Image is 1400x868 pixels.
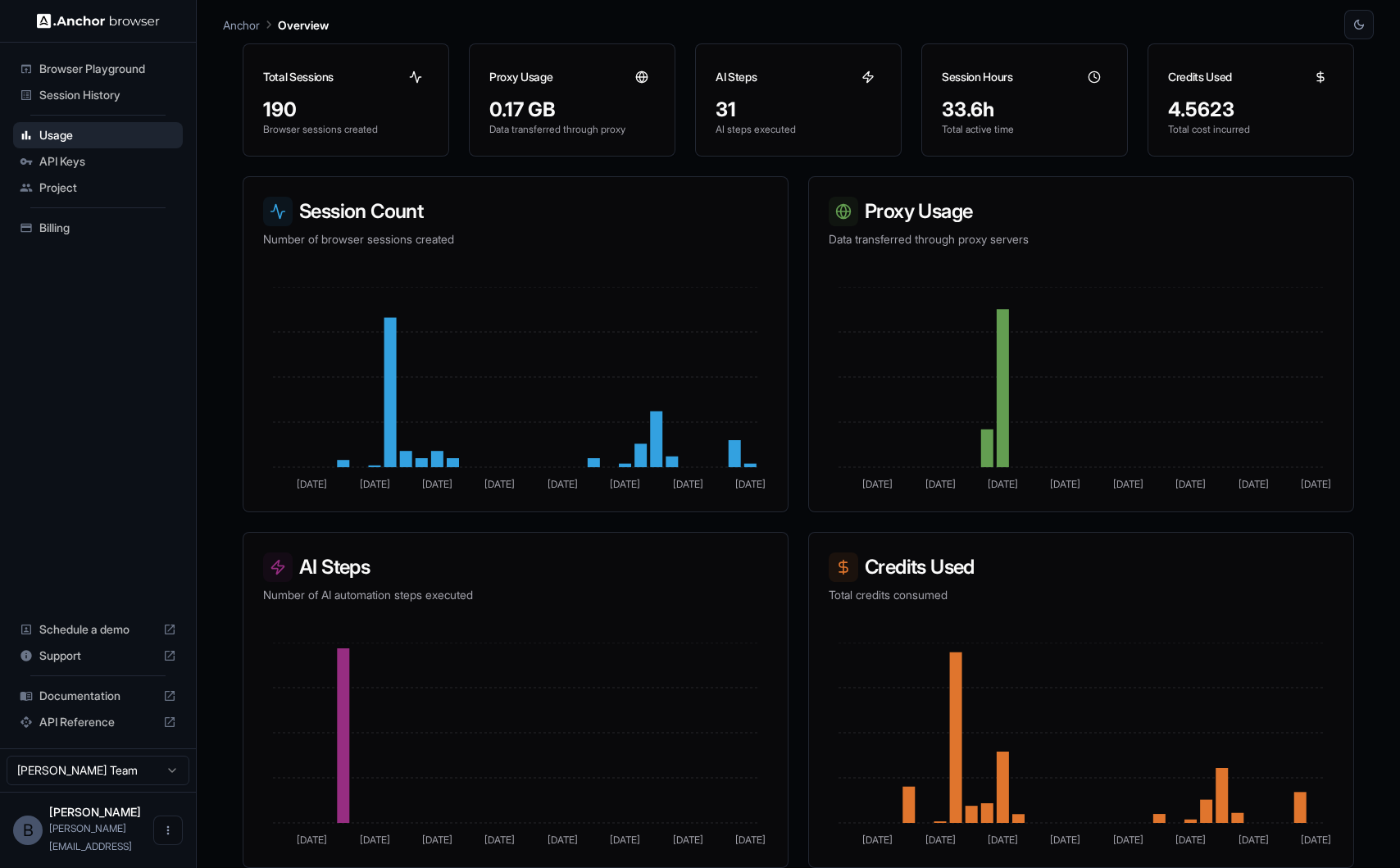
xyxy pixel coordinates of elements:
[13,56,183,82] div: Browser Playground
[13,709,183,735] div: API Reference
[548,478,578,490] tspan: [DATE]
[360,478,390,490] tspan: [DATE]
[1168,69,1232,85] h3: Credits Used
[37,13,160,29] img: Anchor Logo
[13,816,43,845] div: B
[735,478,766,490] tspan: [DATE]
[1239,834,1269,846] tspan: [DATE]
[13,148,183,175] div: API Keys
[13,122,183,148] div: Usage
[942,97,1107,123] div: 33.6h
[1050,478,1080,490] tspan: [DATE]
[829,231,1334,248] p: Data transferred through proxy servers
[942,123,1107,136] p: Total active time
[297,478,327,490] tspan: [DATE]
[716,69,757,85] h3: AI Steps
[673,478,703,490] tspan: [DATE]
[39,714,157,730] span: API Reference
[1175,478,1206,490] tspan: [DATE]
[716,123,881,136] p: AI steps executed
[829,197,1334,226] h3: Proxy Usage
[49,822,132,852] span: brian@trypond.ai
[489,69,552,85] h3: Proxy Usage
[39,688,157,704] span: Documentation
[1113,478,1143,490] tspan: [DATE]
[862,478,893,490] tspan: [DATE]
[263,552,768,582] h3: AI Steps
[263,231,768,248] p: Number of browser sessions created
[263,69,334,85] h3: Total Sessions
[13,643,183,669] div: Support
[1301,834,1331,846] tspan: [DATE]
[263,587,768,603] p: Number of AI automation steps executed
[829,587,1334,603] p: Total credits consumed
[278,16,329,34] p: Overview
[39,621,157,638] span: Schedule a demo
[223,16,260,34] p: Anchor
[484,834,515,846] tspan: [DATE]
[39,220,176,236] span: Billing
[263,97,429,123] div: 190
[1168,97,1334,123] div: 4.5623
[925,834,956,846] tspan: [DATE]
[1301,478,1331,490] tspan: [DATE]
[489,97,655,123] div: 0.17 GB
[13,683,183,709] div: Documentation
[548,834,578,846] tspan: [DATE]
[223,16,329,34] nav: breadcrumb
[39,61,176,77] span: Browser Playground
[1239,478,1269,490] tspan: [DATE]
[829,552,1334,582] h3: Credits Used
[988,478,1018,490] tspan: [DATE]
[13,616,183,643] div: Schedule a demo
[13,175,183,201] div: Project
[297,834,327,846] tspan: [DATE]
[673,834,703,846] tspan: [DATE]
[360,834,390,846] tspan: [DATE]
[263,197,768,226] h3: Session Count
[1168,123,1334,136] p: Total cost incurred
[39,180,176,196] span: Project
[1050,834,1080,846] tspan: [DATE]
[39,153,176,170] span: API Keys
[39,127,176,143] span: Usage
[422,478,452,490] tspan: [DATE]
[13,82,183,108] div: Session History
[422,834,452,846] tspan: [DATE]
[1113,834,1143,846] tspan: [DATE]
[942,69,1012,85] h3: Session Hours
[13,215,183,241] div: Billing
[39,87,176,103] span: Session History
[153,816,183,845] button: Open menu
[263,123,429,136] p: Browser sessions created
[862,834,893,846] tspan: [DATE]
[925,478,956,490] tspan: [DATE]
[988,834,1018,846] tspan: [DATE]
[735,834,766,846] tspan: [DATE]
[484,478,515,490] tspan: [DATE]
[49,805,141,819] span: Brian Williams
[610,834,640,846] tspan: [DATE]
[489,123,655,136] p: Data transferred through proxy
[716,97,881,123] div: 31
[610,478,640,490] tspan: [DATE]
[1175,834,1206,846] tspan: [DATE]
[39,648,157,664] span: Support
